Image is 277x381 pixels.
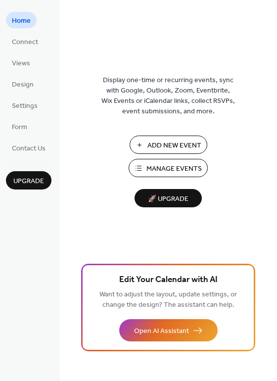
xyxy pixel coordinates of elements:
[129,159,208,177] button: Manage Events
[119,273,218,287] span: Edit Your Calendar with AI
[12,37,38,48] span: Connect
[99,288,237,312] span: Want to adjust the layout, update settings, or change the design? The assistant can help.
[6,33,44,49] a: Connect
[12,101,38,111] span: Settings
[140,192,196,206] span: 🚀 Upgrade
[119,319,218,341] button: Open AI Assistant
[6,12,37,28] a: Home
[6,118,33,135] a: Form
[101,75,235,117] span: Display one-time or recurring events, sync with Google, Outlook, Zoom, Eventbrite, Wix Events or ...
[6,140,51,156] a: Contact Us
[6,54,36,71] a: Views
[130,136,207,154] button: Add New Event
[6,76,40,92] a: Design
[135,189,202,207] button: 🚀 Upgrade
[6,171,51,190] button: Upgrade
[147,141,201,151] span: Add New Event
[12,122,27,133] span: Form
[6,97,44,113] a: Settings
[12,80,34,90] span: Design
[13,176,44,187] span: Upgrade
[134,326,189,336] span: Open AI Assistant
[12,16,31,26] span: Home
[146,164,202,174] span: Manage Events
[12,58,30,69] span: Views
[12,143,46,154] span: Contact Us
